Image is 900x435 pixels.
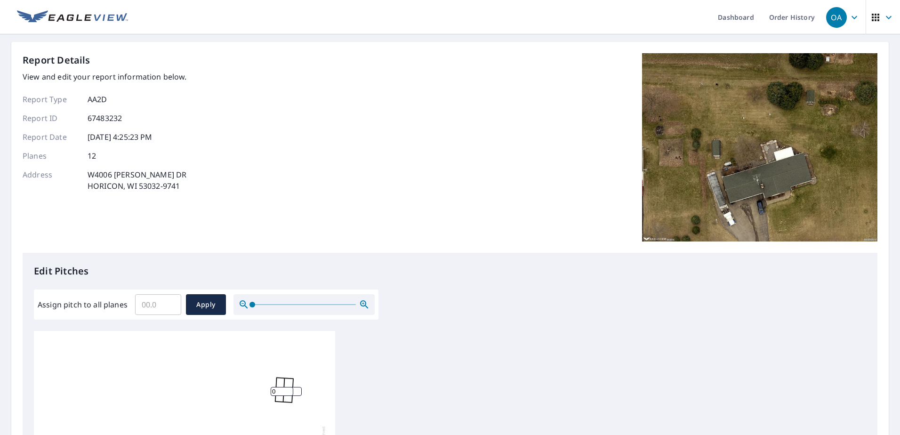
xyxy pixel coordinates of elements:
[23,113,79,124] p: Report ID
[23,94,79,105] p: Report Type
[193,299,218,311] span: Apply
[88,169,186,192] p: W4006 [PERSON_NAME] DR HORICON, WI 53032-9741
[23,150,79,161] p: Planes
[135,291,181,318] input: 00.0
[38,299,128,310] label: Assign pitch to all planes
[88,131,153,143] p: [DATE] 4:25:23 PM
[23,131,79,143] p: Report Date
[642,53,877,242] img: Top image
[88,150,96,161] p: 12
[88,94,107,105] p: AA2D
[23,71,187,82] p: View and edit your report information below.
[23,53,90,67] p: Report Details
[186,294,226,315] button: Apply
[23,169,79,192] p: Address
[34,264,866,278] p: Edit Pitches
[88,113,122,124] p: 67483232
[17,10,128,24] img: EV Logo
[826,7,847,28] div: OA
